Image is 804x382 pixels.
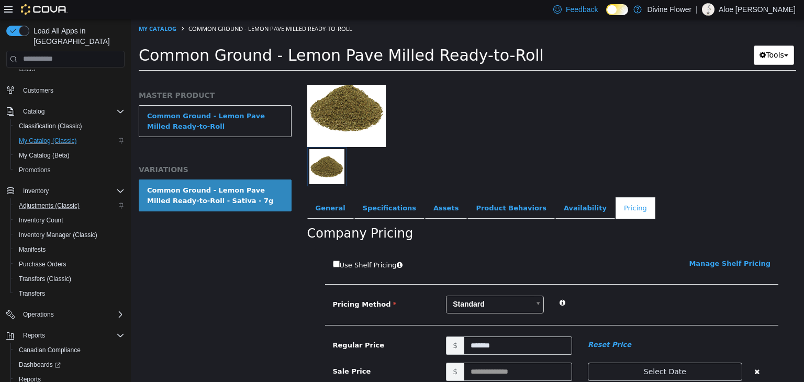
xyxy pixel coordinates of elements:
button: My Catalog (Beta) [10,148,129,163]
button: Operations [2,307,129,322]
span: Transfers [19,289,45,298]
a: Dashboards [15,358,65,371]
h2: Company Pricing [176,206,283,222]
a: Inventory Count [15,214,68,227]
em: Reset Price [457,321,500,329]
span: Inventory Manager (Classic) [19,231,97,239]
span: Feedback [566,4,598,15]
p: | [696,3,698,16]
div: Common Ground - Lemon Pave Milled Ready-to-Roll - Sativa - 7g [16,166,152,186]
a: Customers [19,84,58,97]
button: Manifests [10,242,129,257]
span: Reports [19,329,125,342]
span: Inventory [23,187,49,195]
a: Promotions [15,164,55,176]
span: My Catalog (Beta) [15,149,125,162]
a: Standard [315,276,413,294]
span: Inventory Manager (Classic) [15,229,125,241]
a: Adjustments (Classic) [15,199,84,212]
button: Canadian Compliance [10,343,129,357]
span: Classification (Classic) [19,122,82,130]
span: Common Ground - Lemon Pave Milled Ready-to-Roll [58,5,221,13]
span: Transfers [15,287,125,300]
button: Select Date [457,343,611,362]
p: Aloe [PERSON_NAME] [719,3,796,16]
a: Manifests [15,243,50,256]
span: Operations [23,310,54,319]
span: Standard [316,277,399,294]
span: Inventory Count [15,214,125,227]
a: Pricing [485,178,524,200]
span: Common Ground - Lemon Pave Milled Ready-to-Roll [8,27,413,45]
a: My Catalog [8,5,46,13]
a: Transfers [15,287,49,300]
span: Dashboards [19,361,61,369]
input: Use Shelf Pricing [202,241,209,248]
button: Inventory [19,185,53,197]
img: Cova [21,4,68,15]
span: Reports [23,331,45,340]
button: Inventory Manager (Classic) [10,228,129,242]
a: General [176,178,223,200]
span: My Catalog (Classic) [15,134,125,147]
span: Operations [19,308,125,321]
span: Dark Mode [606,15,607,16]
button: Transfers [10,286,129,301]
a: Assets [294,178,336,200]
img: 150 [176,49,255,128]
span: Canadian Compliance [19,346,81,354]
span: My Catalog (Beta) [19,151,70,160]
button: Adjustments (Classic) [10,198,129,213]
a: Common Ground - Lemon Pave Milled Ready-to-Roll [8,86,161,118]
button: Catalog [19,105,49,118]
input: Dark Mode [606,4,628,15]
a: Purchase Orders [15,258,71,271]
button: Inventory [2,184,129,198]
span: Catalog [23,107,44,116]
span: Purchase Orders [15,258,125,271]
a: Availability [425,178,484,200]
span: Sale Price [202,348,240,356]
span: Manifests [15,243,125,256]
button: My Catalog (Classic) [10,133,129,148]
span: Adjustments (Classic) [19,201,80,210]
h5: VARIATIONS [8,145,161,155]
a: Users [15,63,39,75]
a: Manage Shelf Pricing [558,240,640,248]
span: $ [315,343,333,362]
a: My Catalog (Beta) [15,149,74,162]
p: Divine Flower [647,3,691,16]
button: Customers [2,83,129,98]
span: $ [315,317,333,335]
a: Specifications [224,178,294,200]
button: Classification (Classic) [10,119,129,133]
a: Transfers (Classic) [15,273,75,285]
div: Aloe Samuels [702,3,714,16]
span: Transfers (Classic) [19,275,71,283]
span: Promotions [19,166,51,174]
span: Use Shelf Pricing [209,242,266,250]
span: Dashboards [15,358,125,371]
span: Manifests [19,245,46,254]
span: Inventory [19,185,125,197]
a: My Catalog (Classic) [15,134,81,147]
span: Promotions [15,164,125,176]
h5: MASTER PRODUCT [8,71,161,81]
span: My Catalog (Classic) [19,137,77,145]
button: Operations [19,308,58,321]
a: Inventory Manager (Classic) [15,229,102,241]
span: Classification (Classic) [15,120,125,132]
a: Dashboards [10,357,129,372]
span: Load All Apps in [GEOGRAPHIC_DATA] [29,26,125,47]
span: Canadian Compliance [15,344,125,356]
a: Classification (Classic) [15,120,86,132]
span: Customers [19,84,125,97]
span: Customers [23,86,53,95]
span: Users [15,63,125,75]
button: Promotions [10,163,129,177]
a: Product Behaviors [337,178,424,200]
button: Catalog [2,104,129,119]
button: Transfers (Classic) [10,272,129,286]
span: Pricing Method [202,281,266,289]
button: Inventory Count [10,213,129,228]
